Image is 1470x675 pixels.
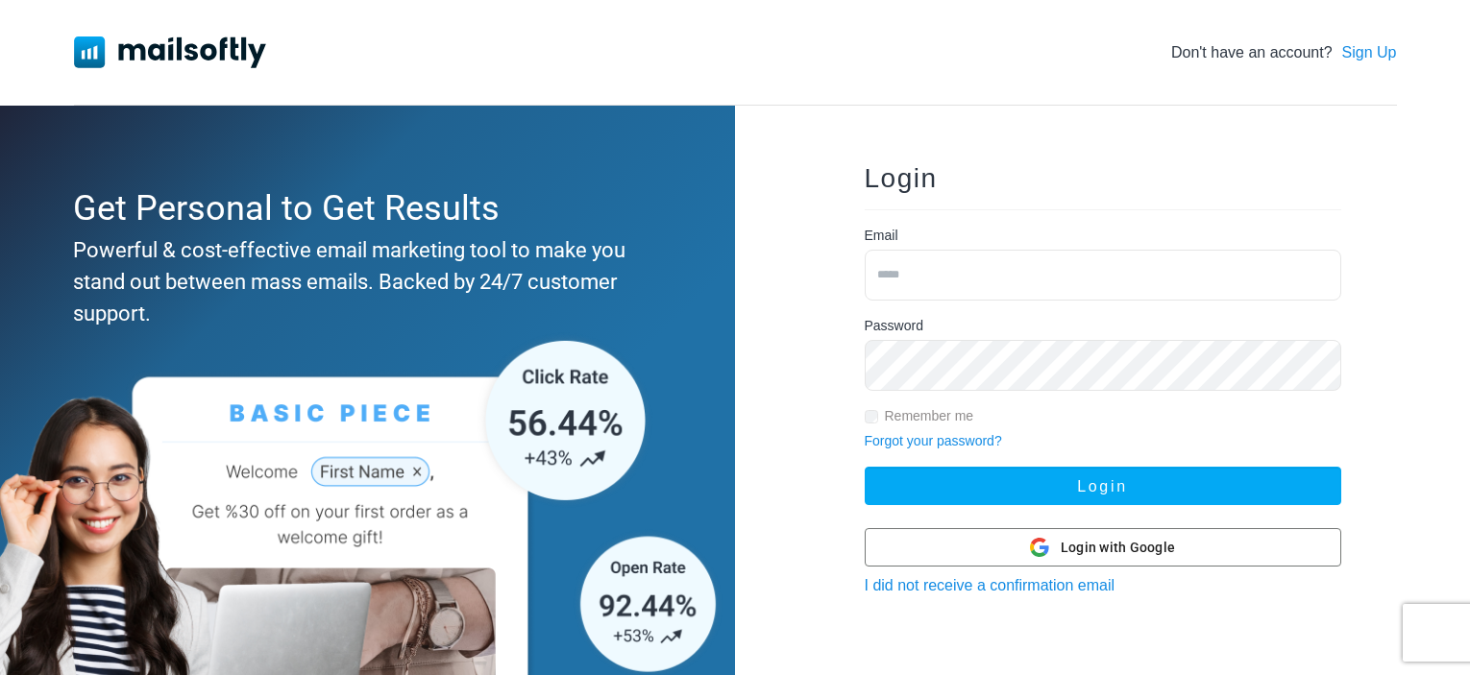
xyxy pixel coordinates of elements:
div: Get Personal to Get Results [73,182,653,234]
a: Sign Up [1342,41,1397,64]
button: Login with Google [865,528,1341,567]
span: Login with Google [1061,538,1175,558]
label: Remember me [885,406,974,426]
label: Password [865,316,923,336]
button: Login [865,467,1341,505]
span: Login [865,163,938,193]
div: Don't have an account? [1171,41,1397,64]
img: Mailsoftly [74,36,266,67]
a: Forgot your password? [865,433,1002,448]
label: Email [865,226,898,246]
a: I did not receive a confirmation email [865,577,1115,593]
div: Powerful & cost-effective email marketing tool to make you stand out between mass emails. Backed ... [73,234,653,329]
